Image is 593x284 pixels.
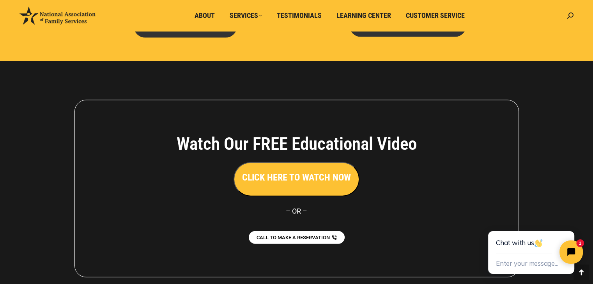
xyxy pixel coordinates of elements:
a: CALL TO MAKE A RESERVATION [249,231,345,244]
span: CALL TO MAKE A RESERVATION [257,235,330,240]
a: Customer Service [400,8,470,23]
h4: Watch Our FREE Educational Video [133,133,460,154]
h3: CLICK HERE TO WATCH NOW [242,171,351,184]
button: CLICK HERE TO WATCH NOW [234,162,359,196]
span: Learning Center [336,11,391,20]
img: National Association of Family Services [19,7,96,25]
a: CLICK HERE TO WATCH NOW [234,174,359,182]
span: Customer Service [406,11,465,20]
a: Testimonials [271,8,327,23]
span: Testimonials [277,11,322,20]
span: About [195,11,215,20]
a: About [189,8,220,23]
iframe: Tidio Chat [471,206,593,284]
span: Services [230,11,262,20]
a: Learning Center [331,8,397,23]
span: – OR – [286,207,307,215]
